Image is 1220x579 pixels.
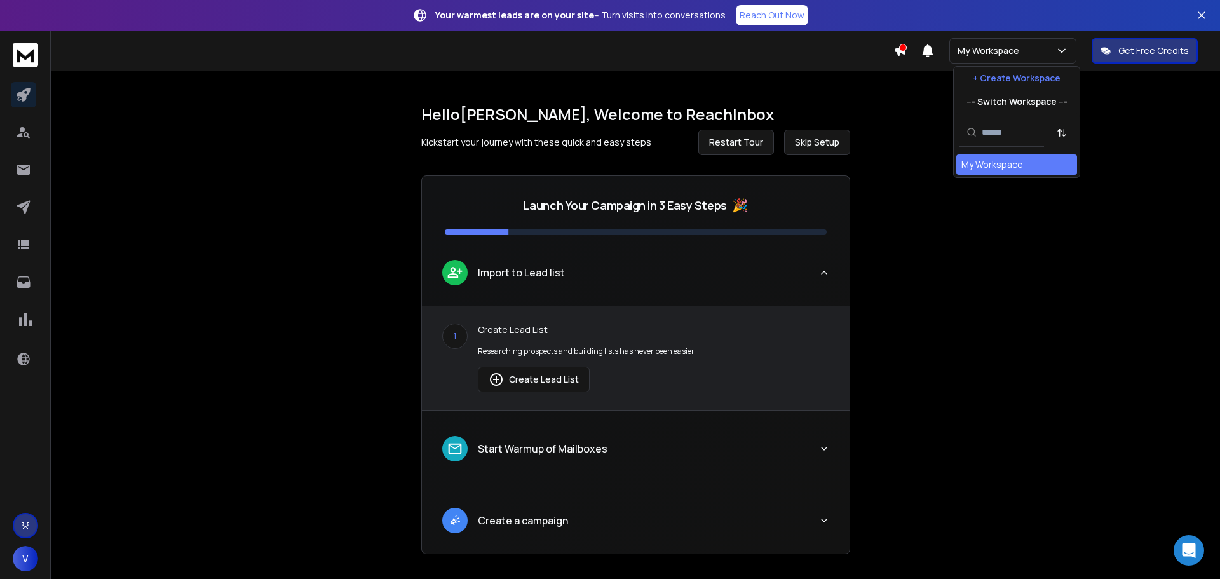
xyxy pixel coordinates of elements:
[13,43,38,67] img: logo
[1092,38,1198,64] button: Get Free Credits
[447,264,463,280] img: lead
[958,44,1024,57] p: My Workspace
[435,9,726,22] p: – Turn visits into conversations
[732,196,748,214] span: 🎉
[36,20,62,31] div: v 4.0.25
[422,250,850,306] button: leadImport to Lead list
[442,324,468,349] div: 1
[65,75,98,83] div: Domaine
[478,346,829,357] p: Researching prospects and building lists has never been easier.
[421,104,850,125] h1: Hello [PERSON_NAME] , Welcome to ReachInbox
[51,74,62,84] img: tab_domain_overview_orange.svg
[740,9,804,22] p: Reach Out Now
[489,372,504,387] img: lead
[954,67,1080,90] button: + Create Workspace
[158,75,194,83] div: Mots-clés
[20,33,30,43] img: website_grey.svg
[447,440,463,457] img: lead
[1049,120,1074,146] button: Sort by Sort A-Z
[20,20,30,31] img: logo_orange.svg
[478,441,607,456] p: Start Warmup of Mailboxes
[435,9,594,21] strong: Your warmest leads are on your site
[422,426,850,482] button: leadStart Warmup of Mailboxes
[478,513,568,528] p: Create a campaign
[478,265,565,280] p: Import to Lead list
[961,158,1023,171] div: My Workspace
[1174,535,1204,566] div: Open Intercom Messenger
[33,33,94,43] div: Domaine: [URL]
[478,367,590,392] button: Create Lead List
[421,136,651,149] p: Kickstart your journey with these quick and easy steps
[966,95,1067,108] p: --- Switch Workspace ---
[422,498,850,554] button: leadCreate a campaign
[144,74,154,84] img: tab_keywords_by_traffic_grey.svg
[478,324,829,336] p: Create Lead List
[524,196,727,214] p: Launch Your Campaign in 3 Easy Steps
[422,306,850,410] div: leadImport to Lead list
[447,512,463,528] img: lead
[13,546,38,571] button: V
[784,130,850,155] button: Skip Setup
[736,5,808,25] a: Reach Out Now
[795,136,839,149] span: Skip Setup
[698,130,774,155] button: Restart Tour
[1118,44,1189,57] p: Get Free Credits
[973,72,1061,85] p: + Create Workspace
